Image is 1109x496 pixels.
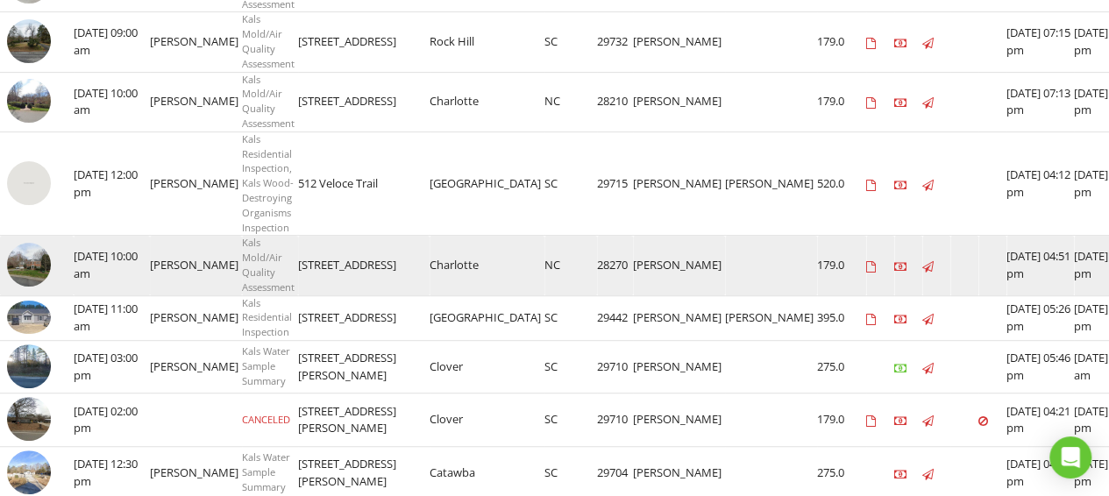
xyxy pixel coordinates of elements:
[7,450,51,494] img: streetview
[597,72,633,131] td: 28210
[544,12,597,72] td: SC
[1049,436,1091,478] div: Open Intercom Messenger
[7,397,51,441] img: streetview
[150,131,242,236] td: [PERSON_NAME]
[544,340,597,393] td: SC
[242,236,295,293] span: Kals Mold/Air Quality Assessment
[7,301,51,334] img: 9241162%2Fcover_photos%2Fbdd7cchCfLMYdMOsOOIf%2Fsmall.jpeg
[298,340,430,393] td: [STREET_ADDRESS][PERSON_NAME]
[544,295,597,340] td: SC
[633,340,725,393] td: [PERSON_NAME]
[1006,236,1074,295] td: [DATE] 04:51 pm
[633,393,725,447] td: [PERSON_NAME]
[242,413,290,426] span: CANCELED
[298,295,430,340] td: [STREET_ADDRESS]
[544,393,597,447] td: SC
[1006,295,1074,340] td: [DATE] 05:26 pm
[74,340,150,393] td: [DATE] 03:00 pm
[150,340,242,393] td: [PERSON_NAME]
[633,236,725,295] td: [PERSON_NAME]
[817,295,866,340] td: 395.0
[298,131,430,236] td: 512 Veloce Trail
[817,393,866,447] td: 179.0
[597,12,633,72] td: 29732
[242,296,292,339] span: Kals Residential Inspection
[597,295,633,340] td: 29442
[725,131,817,236] td: [PERSON_NAME]
[597,340,633,393] td: 29710
[430,131,544,236] td: [GEOGRAPHIC_DATA]
[242,12,295,69] span: Kals Mold/Air Quality Assessment
[633,12,725,72] td: [PERSON_NAME]
[7,19,51,63] img: streetview
[430,72,544,131] td: Charlotte
[430,340,544,393] td: Clover
[725,295,817,340] td: [PERSON_NAME]
[1006,72,1074,131] td: [DATE] 07:13 pm
[74,131,150,236] td: [DATE] 12:00 pm
[633,72,725,131] td: [PERSON_NAME]
[430,12,544,72] td: Rock Hill
[7,344,51,388] img: streetview
[597,131,633,236] td: 29715
[597,236,633,295] td: 28270
[1006,393,1074,447] td: [DATE] 04:21 pm
[298,72,430,131] td: [STREET_ADDRESS]
[817,340,866,393] td: 275.0
[298,236,430,295] td: [STREET_ADDRESS]
[544,72,597,131] td: NC
[817,236,866,295] td: 179.0
[817,72,866,131] td: 179.0
[150,295,242,340] td: [PERSON_NAME]
[74,12,150,72] td: [DATE] 09:00 am
[150,236,242,295] td: [PERSON_NAME]
[633,131,725,236] td: [PERSON_NAME]
[544,236,597,295] td: NC
[430,295,544,340] td: [GEOGRAPHIC_DATA]
[74,236,150,295] td: [DATE] 10:00 am
[74,393,150,447] td: [DATE] 02:00 pm
[1006,340,1074,393] td: [DATE] 05:46 pm
[817,131,866,236] td: 520.0
[242,73,295,130] span: Kals Mold/Air Quality Assessment
[817,12,866,72] td: 179.0
[150,72,242,131] td: [PERSON_NAME]
[298,12,430,72] td: [STREET_ADDRESS]
[1006,12,1074,72] td: [DATE] 07:15 pm
[7,161,51,205] img: streetview
[7,79,51,123] img: streetview
[242,344,290,387] span: Kals Water Sample Summary
[242,132,294,234] span: Kals Residential Inspection, Kals Wood-Destroying Organisms Inspection
[7,243,51,287] img: streetview
[544,131,597,236] td: SC
[633,295,725,340] td: [PERSON_NAME]
[1006,131,1074,236] td: [DATE] 04:12 pm
[597,393,633,447] td: 29710
[242,450,290,493] span: Kals Water Sample Summary
[298,393,430,447] td: [STREET_ADDRESS][PERSON_NAME]
[74,295,150,340] td: [DATE] 11:00 am
[430,236,544,295] td: Charlotte
[150,12,242,72] td: [PERSON_NAME]
[430,393,544,447] td: Clover
[74,72,150,131] td: [DATE] 10:00 am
